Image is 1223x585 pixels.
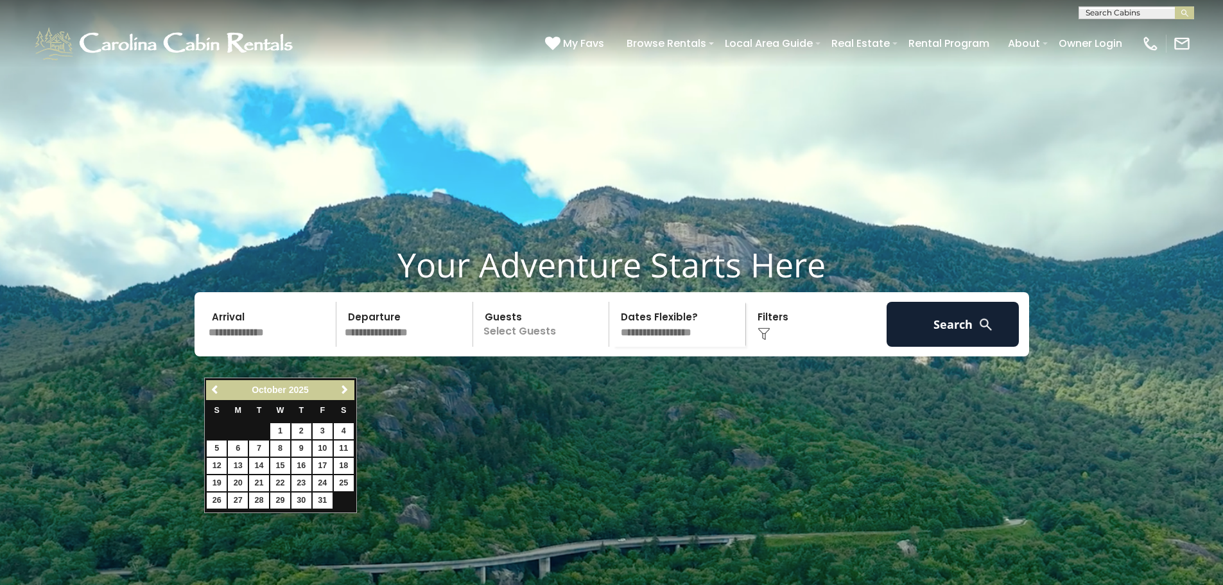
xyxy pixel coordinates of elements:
[313,493,333,509] a: 31
[299,406,304,415] span: Thursday
[207,441,227,457] a: 5
[313,423,333,439] a: 3
[334,475,354,491] a: 25
[320,406,325,415] span: Friday
[207,475,227,491] a: 19
[228,458,248,474] a: 13
[228,441,248,457] a: 6
[1173,35,1191,53] img: mail-regular-white.png
[214,406,220,415] span: Sunday
[270,458,290,474] a: 15
[234,406,241,415] span: Monday
[277,406,284,415] span: Wednesday
[249,475,269,491] a: 21
[563,35,604,51] span: My Favs
[207,458,227,474] a: 12
[334,441,354,457] a: 11
[1141,35,1159,53] img: phone-regular-white.png
[477,302,609,347] p: Select Guests
[249,493,269,509] a: 28
[32,24,299,63] img: White-1-1-2.png
[291,441,311,457] a: 9
[334,423,354,439] a: 4
[228,475,248,491] a: 20
[313,475,333,491] a: 24
[545,35,607,52] a: My Favs
[207,382,223,398] a: Previous
[257,406,262,415] span: Tuesday
[337,382,353,398] a: Next
[1002,32,1046,55] a: About
[291,423,311,439] a: 2
[291,458,311,474] a: 16
[291,475,311,491] a: 23
[270,493,290,509] a: 29
[270,423,290,439] a: 1
[252,385,286,395] span: October
[825,32,896,55] a: Real Estate
[249,441,269,457] a: 7
[249,458,269,474] a: 14
[340,385,350,395] span: Next
[211,385,221,395] span: Previous
[270,475,290,491] a: 22
[758,327,770,340] img: filter--v1.png
[10,245,1213,284] h1: Your Adventure Starts Here
[620,32,713,55] a: Browse Rentals
[718,32,819,55] a: Local Area Guide
[978,317,994,333] img: search-regular-white.png
[334,458,354,474] a: 18
[341,406,346,415] span: Saturday
[313,441,333,457] a: 10
[887,302,1019,347] button: Search
[228,493,248,509] a: 27
[291,493,311,509] a: 30
[902,32,996,55] a: Rental Program
[289,385,309,395] span: 2025
[1052,32,1129,55] a: Owner Login
[313,458,333,474] a: 17
[270,441,290,457] a: 8
[207,493,227,509] a: 26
